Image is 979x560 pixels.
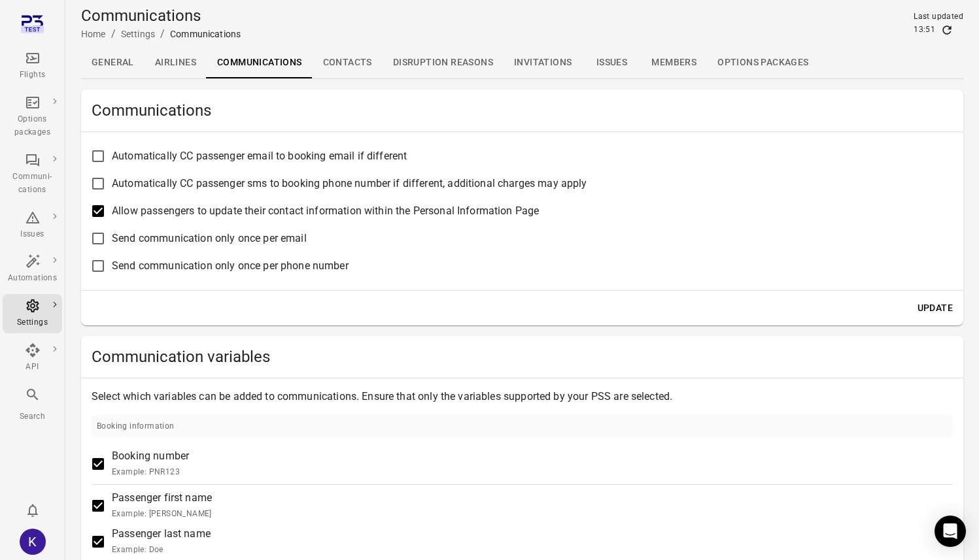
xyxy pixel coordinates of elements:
[8,361,57,374] div: API
[3,338,62,378] a: API
[121,29,155,39] a: Settings
[3,383,62,427] button: Search
[160,26,165,42] li: /
[3,46,62,86] a: Flights
[8,410,57,423] div: Search
[112,466,189,479] p: Example: PNR123
[313,47,383,78] a: Contacts
[8,316,57,329] div: Settings
[8,272,57,285] div: Automations
[20,497,46,523] button: Notifications
[3,294,62,333] a: Settings
[914,24,935,37] div: 13:51
[8,171,57,197] div: Communi-cations
[97,420,175,433] div: Booking information
[20,529,46,555] div: K
[8,69,57,82] div: Flights
[912,296,958,320] button: Update
[111,26,116,42] li: /
[81,26,241,42] nav: Breadcrumbs
[112,448,189,479] span: Booking number
[112,258,349,274] span: Send communication only once per phone number
[707,47,819,78] a: Options packages
[914,10,963,24] div: Last updated
[383,47,504,78] a: Disruption reasons
[92,346,953,367] h2: Communication variables
[92,100,953,121] h2: Communications
[81,5,241,26] h1: Communications
[112,231,307,246] span: Send communication only once per email
[81,47,963,78] div: Local navigation
[582,47,641,78] a: Issues
[3,91,62,143] a: Options packages
[14,523,51,560] button: kjasva
[112,176,587,191] span: Automatically CC passenger sms to booking phone number if different, additional charges may apply
[112,203,539,219] span: Allow passengers to update their contact information within the Personal Information Page
[145,47,207,78] a: Airlines
[641,47,707,78] a: Members
[935,516,966,547] div: Open Intercom Messenger
[8,228,57,241] div: Issues
[112,148,407,164] span: Automatically CC passenger email to booking email if different
[81,29,106,39] a: Home
[112,490,212,521] span: Passenger first name
[112,526,211,557] span: Passenger last name
[940,24,953,37] button: Refresh data
[81,47,145,78] a: General
[92,389,953,404] p: Select which variables can be added to communications. Ensure that only the variables supported b...
[3,250,62,289] a: Automations
[170,27,241,41] div: Communications
[3,206,62,245] a: Issues
[112,508,212,521] p: Example: [PERSON_NAME]
[112,544,211,557] p: Example: Doe
[504,47,582,78] a: Invitations
[207,47,313,78] a: Communications
[3,148,62,201] a: Communi-cations
[8,113,57,139] div: Options packages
